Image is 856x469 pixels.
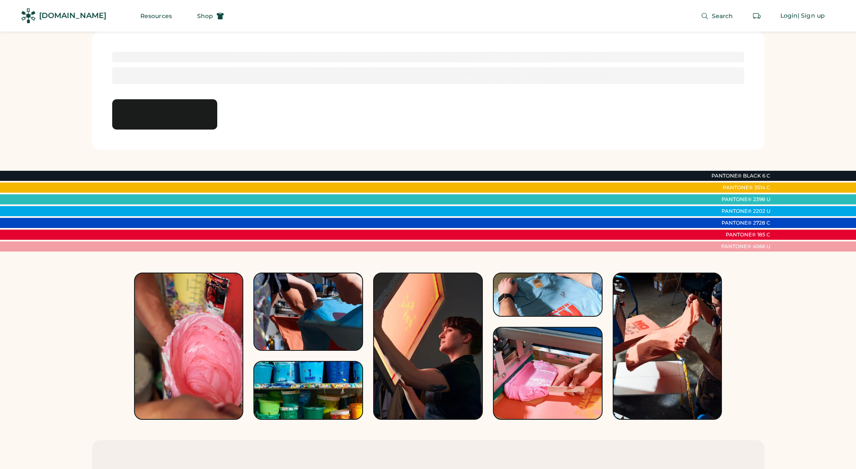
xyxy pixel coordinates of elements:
[130,8,182,24] button: Resources
[748,8,765,24] button: Retrieve an order
[780,12,798,20] div: Login
[691,8,743,24] button: Search
[197,13,213,19] span: Shop
[798,12,825,20] div: | Sign up
[187,8,234,24] button: Shop
[39,11,106,21] div: [DOMAIN_NAME]
[21,8,36,23] img: Rendered Logo - Screens
[712,13,733,19] span: Search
